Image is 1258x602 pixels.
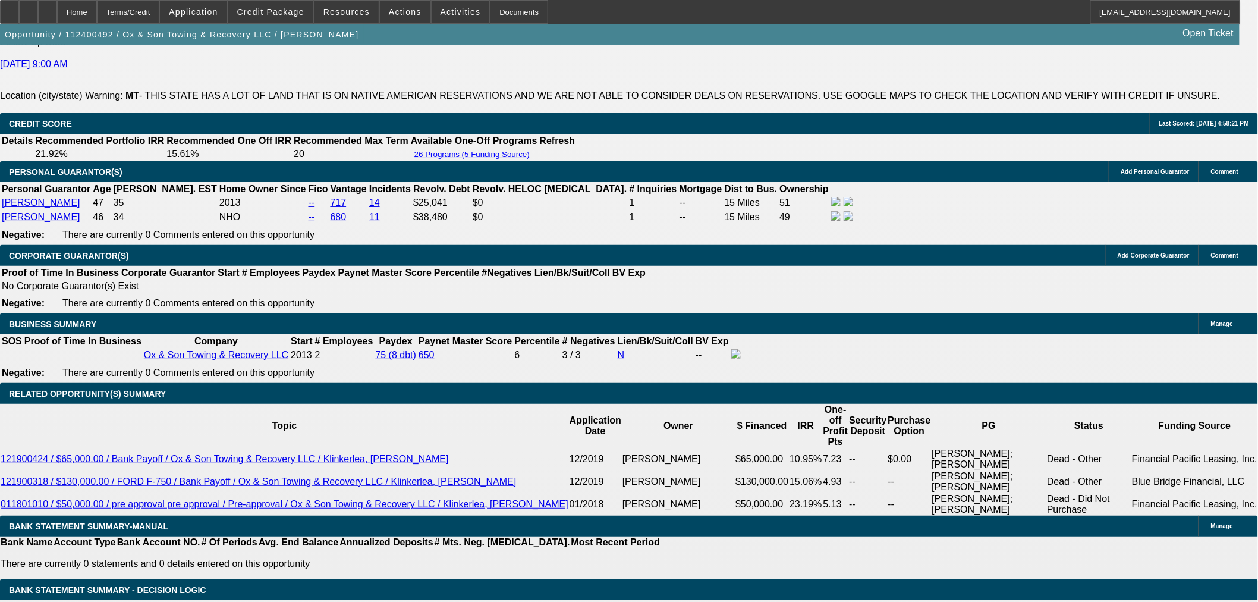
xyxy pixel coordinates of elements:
[9,319,96,329] span: BUSINESS SUMMARY
[848,471,887,493] td: --
[34,135,165,147] th: Recommended Portfolio IRR
[1118,252,1190,259] span: Add Corporate Guarantor
[2,184,90,194] b: Personal Guarantor
[113,196,218,209] td: 35
[419,336,512,346] b: Paynet Master Score
[569,493,622,516] td: 01/2018
[731,349,741,359] img: facebook-icon.png
[1159,120,1249,127] span: Last Scored: [DATE] 4:58:21 PM
[831,197,841,206] img: facebook-icon.png
[24,336,142,347] th: Proof of Time In Business
[315,350,320,360] span: 2
[1131,493,1258,516] td: Financial Pacific Leasing, Inc.
[5,30,359,39] span: Opportunity / 112400492 / Ox & Son Towing & Recovery LLC / [PERSON_NAME]
[309,197,315,208] a: --
[2,298,45,308] b: Negative:
[823,471,849,493] td: 4.93
[2,212,80,222] a: [PERSON_NAME]
[789,448,822,471] td: 10.95%
[242,268,300,278] b: # Employees
[9,167,122,177] span: PERSONAL GUARANTOR(S)
[290,349,313,362] td: 2013
[434,268,479,278] b: Percentile
[735,471,789,493] td: $130,000.00
[1211,252,1238,259] span: Comment
[472,196,628,209] td: $0
[1178,23,1238,43] a: Open Ticket
[1131,448,1258,471] td: Financial Pacific Leasing, Inc.
[1,476,516,487] a: 121900318 / $130,000.00 / FORD F-750 / Bank Payoff / Ox & Son Towing & Recovery LLC / Klinkerlea,...
[628,211,677,224] td: 1
[789,493,822,516] td: 23.19%
[569,448,622,471] td: 12/2019
[125,90,139,101] b: MT
[369,197,380,208] a: 14
[369,184,411,194] b: Incidents
[315,336,373,346] b: # Employees
[848,448,887,471] td: --
[1046,448,1131,471] td: Dead - Other
[1211,168,1238,175] span: Comment
[514,336,559,346] b: Percentile
[379,336,413,346] b: Paydex
[309,212,315,222] a: --
[735,448,789,471] td: $65,000.00
[482,268,533,278] b: #Negatives
[169,7,218,17] span: Application
[411,149,533,159] button: 26 Programs (5 Funding Source)
[844,197,853,206] img: linkedin-icon.png
[1211,523,1233,529] span: Manage
[432,1,490,23] button: Activities
[389,7,422,17] span: Actions
[724,196,778,209] td: 15 Miles
[166,135,292,147] th: Recommended One Off IRR
[117,537,201,548] th: Bank Account NO.
[92,196,111,209] td: 47
[62,368,314,378] span: There are currently 0 Comments entered on this opportunity
[1046,493,1131,516] td: Dead - Did Not Purchase
[622,471,735,493] td: [PERSON_NAME]
[331,212,347,222] a: 680
[695,349,729,362] td: --
[9,522,168,531] span: BANK STATEMENT SUMMARY-MANUAL
[789,404,822,448] th: IRR
[725,184,778,194] b: Dist to Bus.
[419,350,435,360] a: 650
[932,471,1047,493] td: [PERSON_NAME]; [PERSON_NAME]
[413,184,470,194] b: Revolv. Debt
[9,251,129,261] span: CORPORATE GUARANTOR(S)
[888,471,932,493] td: --
[823,404,849,448] th: One-off Profit Pts
[293,135,409,147] th: Recommended Max Term
[166,148,292,160] td: 15.61%
[622,493,735,516] td: [PERSON_NAME]
[331,184,367,194] b: Vantage
[2,230,45,240] b: Negative:
[779,184,829,194] b: Ownership
[9,119,72,128] span: CREDIT SCORE
[34,148,165,160] td: 21.92%
[369,212,380,222] a: 11
[413,211,471,224] td: $38,480
[219,197,241,208] span: 2013
[434,537,571,548] th: # Mts. Neg. [MEDICAL_DATA].
[125,90,1221,101] label: - THIS STATE HAS A LOT OF LAND THAT IS ON NATIVE AMERICAN RESERVATIONS AND WE ARE NOT ABLE TO CON...
[1121,168,1190,175] span: Add Personal Guarantor
[932,493,1047,516] td: [PERSON_NAME]; [PERSON_NAME]
[1211,321,1233,327] span: Manage
[612,268,646,278] b: BV Exp
[622,448,735,471] td: [PERSON_NAME]
[413,196,471,209] td: $25,041
[219,211,307,224] td: NHO
[331,197,347,208] a: 717
[888,448,932,471] td: $0.00
[569,404,622,448] th: Application Date
[779,211,829,224] td: 49
[113,211,218,224] td: 34
[724,211,778,224] td: 15 Miles
[618,350,625,360] a: N
[473,184,627,194] b: Revolv. HELOC [MEDICAL_DATA].
[2,197,80,208] a: [PERSON_NAME]
[680,184,722,194] b: Mortgage
[562,336,615,346] b: # Negatives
